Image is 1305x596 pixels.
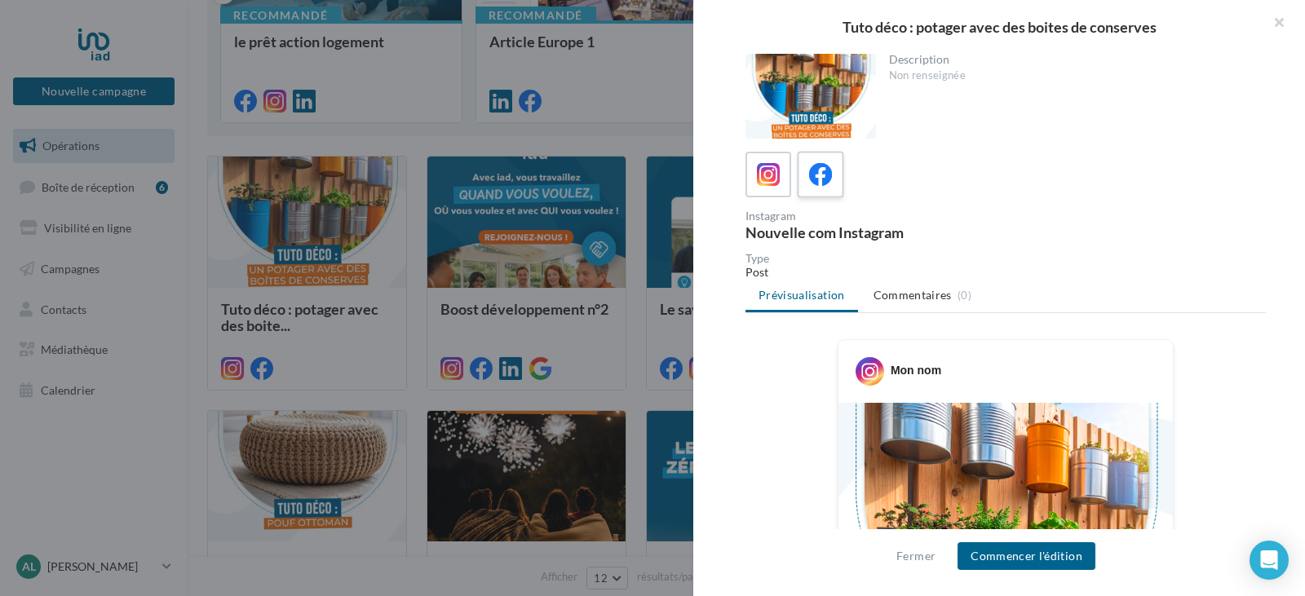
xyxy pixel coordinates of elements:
[719,20,1279,34] div: Tuto déco : potager avec des boites de conserves
[874,287,952,303] span: Commentaires
[745,253,1266,264] div: Type
[745,264,1266,280] div: Post
[889,68,1254,83] div: Non renseignée
[890,546,942,566] button: Fermer
[745,225,999,240] div: Nouvelle com Instagram
[889,54,1254,65] div: Description
[891,362,941,378] div: Mon nom
[745,210,999,222] div: Instagram
[958,289,971,302] span: (0)
[958,542,1095,570] button: Commencer l'édition
[1250,541,1289,580] div: Open Intercom Messenger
